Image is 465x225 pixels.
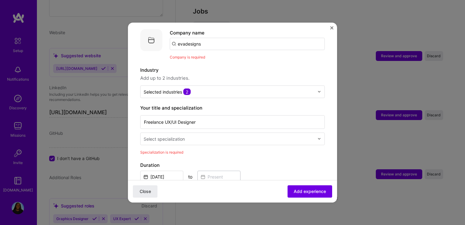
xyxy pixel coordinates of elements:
button: Close [133,185,157,198]
input: Role name [140,115,325,129]
img: drop icon [317,137,321,141]
label: Duration [140,161,325,169]
div: to [188,173,193,180]
span: Add experience [294,188,326,195]
input: Date [140,171,183,183]
input: Present [197,171,240,183]
img: Company logo [140,29,162,51]
span: Add up to 2 industries. [140,74,325,82]
button: Add experience [288,185,332,198]
div: Select specialization [144,135,185,142]
span: Company is required [170,54,205,59]
span: Specialization is required [140,150,183,154]
button: Close [330,26,333,33]
img: drop icon [317,90,321,94]
span: Close [140,188,151,195]
div: Selected industries [144,88,191,95]
span: 2 [183,88,191,95]
label: Industry [140,66,325,74]
label: Your title and specialization [140,104,325,111]
input: Search for a company... [170,38,325,50]
label: Company name [170,30,205,35]
p: Jobs help companies understand your past experience. [140,15,325,23]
